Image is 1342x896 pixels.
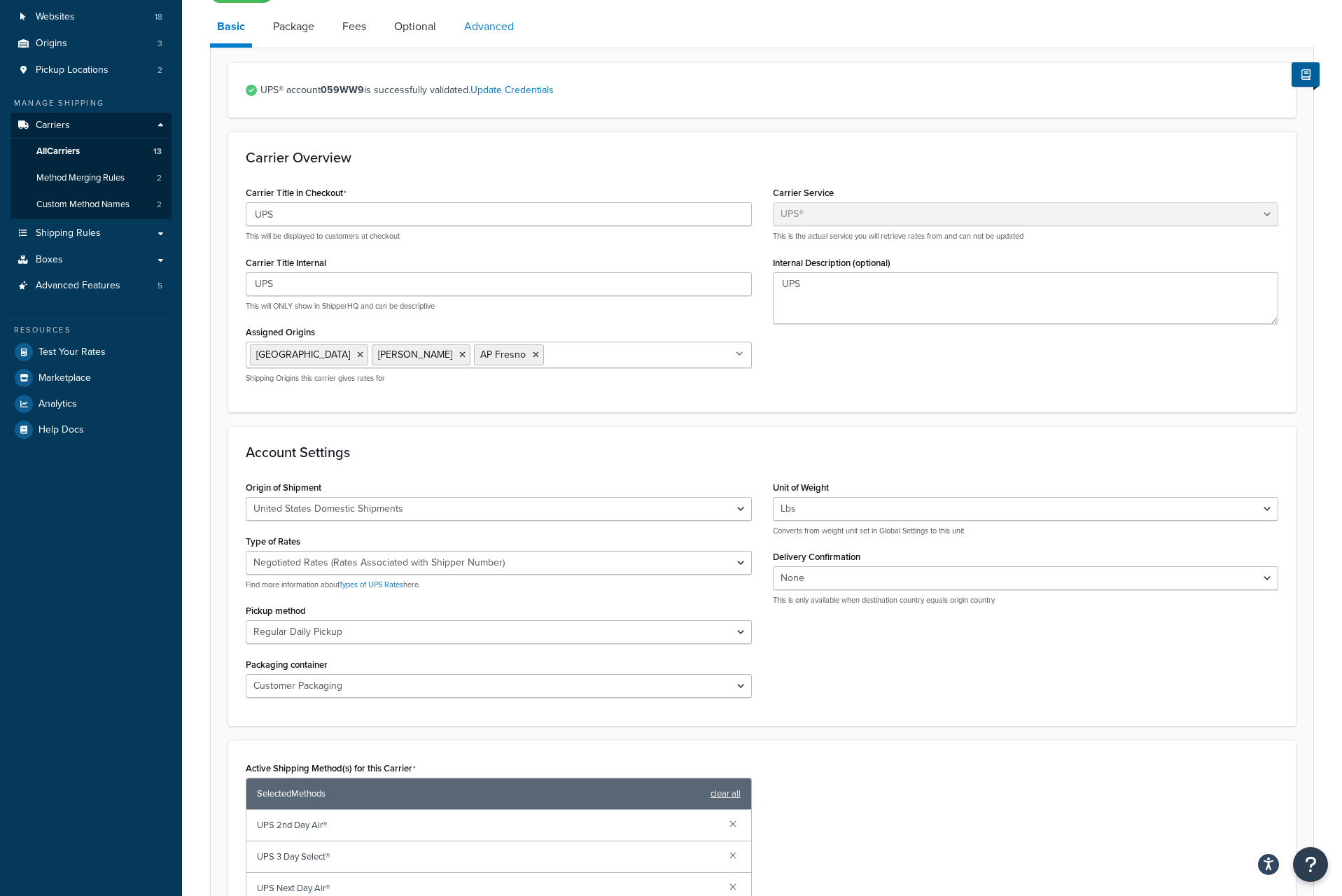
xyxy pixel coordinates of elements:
[339,579,403,590] a: Types of UPS Rates
[246,301,752,311] p: This will ONLY show in ShipperHQ and can be descriptive
[246,536,300,547] label: Type of Rates
[36,120,70,132] span: Carriers
[246,605,306,616] label: Pickup method
[11,247,172,273] a: Boxes
[210,10,252,48] a: Basic
[246,150,1278,165] h3: Carrier Overview
[1292,62,1320,87] button: Show Help Docs
[246,482,321,493] label: Origin of Shipment
[11,4,172,30] li: Websites
[773,526,1279,536] p: Converts from weight unit set in Global Settings to this unit
[11,57,172,83] li: Pickup Locations
[773,272,1279,324] textarea: UPS
[266,10,321,43] a: Package
[246,327,315,337] label: Assigned Origins
[39,424,84,436] span: Help Docs
[11,324,172,336] div: Resources
[246,188,347,199] label: Carrier Title in Checkout
[36,146,80,157] span: All Carriers
[11,417,172,442] a: Help Docs
[157,172,162,184] span: 2
[773,552,860,562] label: Delivery Confirmation
[480,347,526,362] span: AP Fresno
[39,372,91,384] span: Marketplace
[158,38,162,50] span: 3
[36,172,125,184] span: Method Merging Rules
[773,482,829,493] label: Unit of Weight
[155,11,162,23] span: 18
[246,373,752,384] p: Shipping Origins this carrier gives rates for
[36,227,101,239] span: Shipping Rules
[36,280,120,292] span: Advanced Features
[11,4,172,30] a: Websites18
[1293,847,1328,882] button: Open Resource Center
[11,31,172,57] a: Origins3
[11,97,172,109] div: Manage Shipping
[260,80,1278,100] span: UPS® account is successfully validated.
[11,220,172,246] a: Shipping Rules
[378,347,452,362] span: [PERSON_NAME]
[246,580,752,590] p: Find more information about here.
[11,113,172,139] a: Carriers
[11,273,172,299] li: Advanced Features
[11,139,172,164] a: AllCarriers13
[11,57,172,83] a: Pickup Locations2
[11,31,172,57] li: Origins
[11,192,172,218] li: Custom Method Names
[158,280,162,292] span: 5
[773,231,1279,241] p: This is the actual service you will retrieve rates from and can not be updated
[387,10,443,43] a: Optional
[153,146,162,157] span: 13
[457,10,521,43] a: Advanced
[256,347,350,362] span: [GEOGRAPHIC_DATA]
[246,258,326,268] label: Carrier Title Internal
[11,113,172,219] li: Carriers
[335,10,373,43] a: Fees
[711,784,741,804] a: clear all
[11,339,172,365] a: Test Your Rates
[246,763,416,774] label: Active Shipping Method(s) for this Carrier
[246,231,752,241] p: This will be displayed to customers at checkout
[246,659,328,670] label: Packaging container
[773,188,834,198] label: Carrier Service
[158,64,162,76] span: 2
[11,165,172,191] li: Method Merging Rules
[11,365,172,391] a: Marketplace
[246,444,1278,460] h3: Account Settings
[257,815,718,835] span: UPS 2nd Day Air®
[36,11,75,23] span: Websites
[470,83,554,97] a: Update Credentials
[36,199,130,211] span: Custom Method Names
[11,192,172,218] a: Custom Method Names2
[773,595,1279,605] p: This is only available when destination country equals origin country
[257,847,718,867] span: UPS 3 Day Select®
[321,83,364,97] strong: 059WW9
[257,784,704,804] span: Selected Methods
[36,254,63,266] span: Boxes
[11,273,172,299] a: Advanced Features5
[39,398,77,410] span: Analytics
[773,258,890,268] label: Internal Description (optional)
[11,165,172,191] a: Method Merging Rules2
[36,38,67,50] span: Origins
[36,64,109,76] span: Pickup Locations
[11,391,172,416] a: Analytics
[157,199,162,211] span: 2
[39,346,106,358] span: Test Your Rates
